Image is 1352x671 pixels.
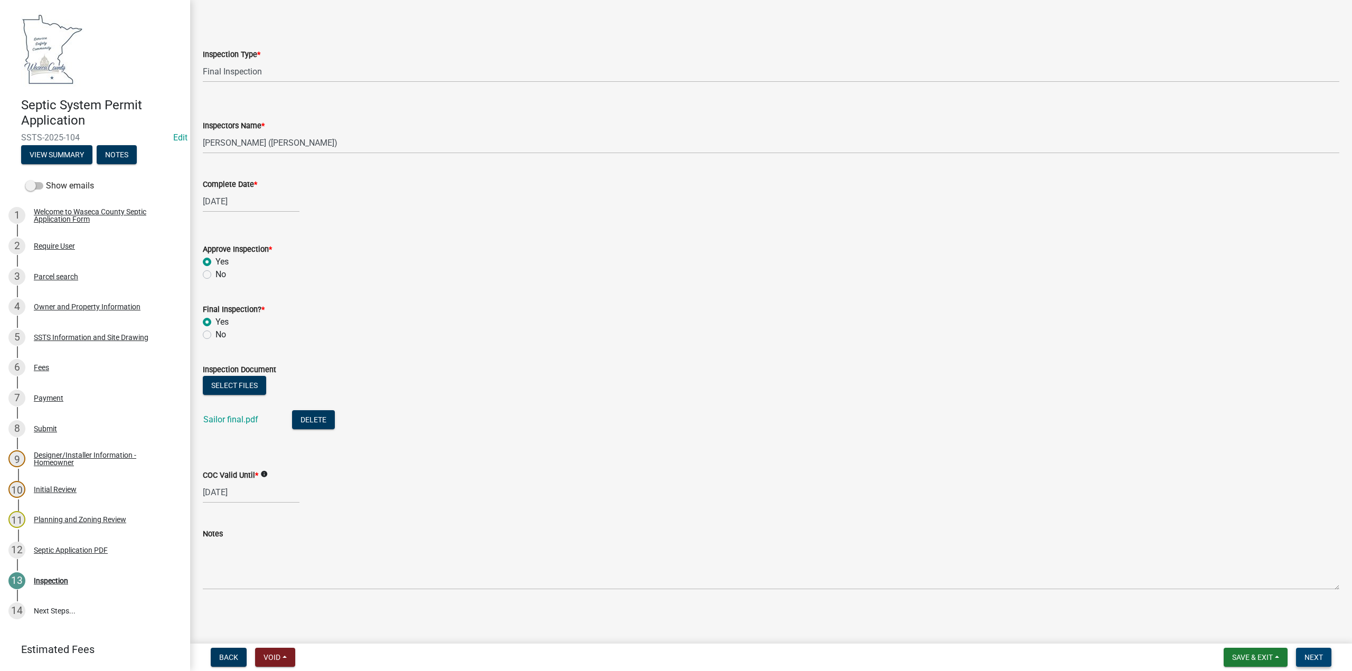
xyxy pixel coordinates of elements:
div: 2 [8,238,25,254]
div: Designer/Installer Information - Homeowner [34,451,173,466]
div: SSTS Information and Site Drawing [34,334,148,341]
a: Edit [173,133,187,143]
i: info [260,470,268,478]
div: 5 [8,329,25,346]
div: 12 [8,542,25,559]
div: 3 [8,268,25,285]
label: Inspection Document [203,366,276,374]
div: Fees [34,364,49,371]
button: Save & Exit [1224,648,1288,667]
label: COC Valid Until [203,472,258,479]
label: Final Inspection? [203,306,265,314]
button: Void [255,648,295,667]
wm-modal-confirm: Edit Application Number [173,133,187,143]
button: View Summary [21,145,92,164]
button: Delete [292,410,335,429]
label: No [215,328,226,341]
div: Septic Application PDF [34,546,108,554]
div: 6 [8,359,25,376]
div: 9 [8,450,25,467]
label: Yes [215,256,229,268]
div: 10 [8,481,25,498]
label: Inspectors Name [203,122,265,130]
div: 8 [8,420,25,437]
div: 7 [8,390,25,407]
label: Complete Date [203,181,257,188]
h4: Septic System Permit Application [21,98,182,128]
img: Waseca County, Minnesota [21,11,83,87]
input: mm/dd/yyyy [203,191,299,212]
div: Initial Review [34,486,77,493]
div: Planning and Zoning Review [34,516,126,523]
div: Payment [34,394,63,402]
div: 1 [8,207,25,224]
div: Inspection [34,577,68,584]
a: Sailor final.pdf [203,414,258,424]
input: mm/dd/yyyy [203,481,299,503]
label: Notes [203,531,223,538]
label: Inspection Type [203,51,260,59]
label: No [215,268,226,281]
span: Save & Exit [1232,653,1273,661]
button: Notes [97,145,137,164]
div: Welcome to Waseca County Septic Application Form [34,208,173,223]
div: 14 [8,602,25,619]
div: 13 [8,572,25,589]
div: Require User [34,242,75,250]
div: 4 [8,298,25,315]
wm-modal-confirm: Summary [21,151,92,159]
div: Parcel search [34,273,78,280]
div: Submit [34,425,57,432]
button: Select files [203,376,266,395]
span: SSTS-2025-104 [21,133,169,143]
label: Approve Inspection [203,246,272,253]
wm-modal-confirm: Notes [97,151,137,159]
div: 11 [8,511,25,528]
span: Void [264,653,280,661]
span: Next [1304,653,1323,661]
label: Show emails [25,179,94,192]
div: Owner and Property Information [34,303,140,310]
button: Back [211,648,247,667]
span: Back [219,653,238,661]
wm-modal-confirm: Delete Document [292,415,335,426]
a: Estimated Fees [8,639,173,660]
button: Next [1296,648,1331,667]
label: Yes [215,316,229,328]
